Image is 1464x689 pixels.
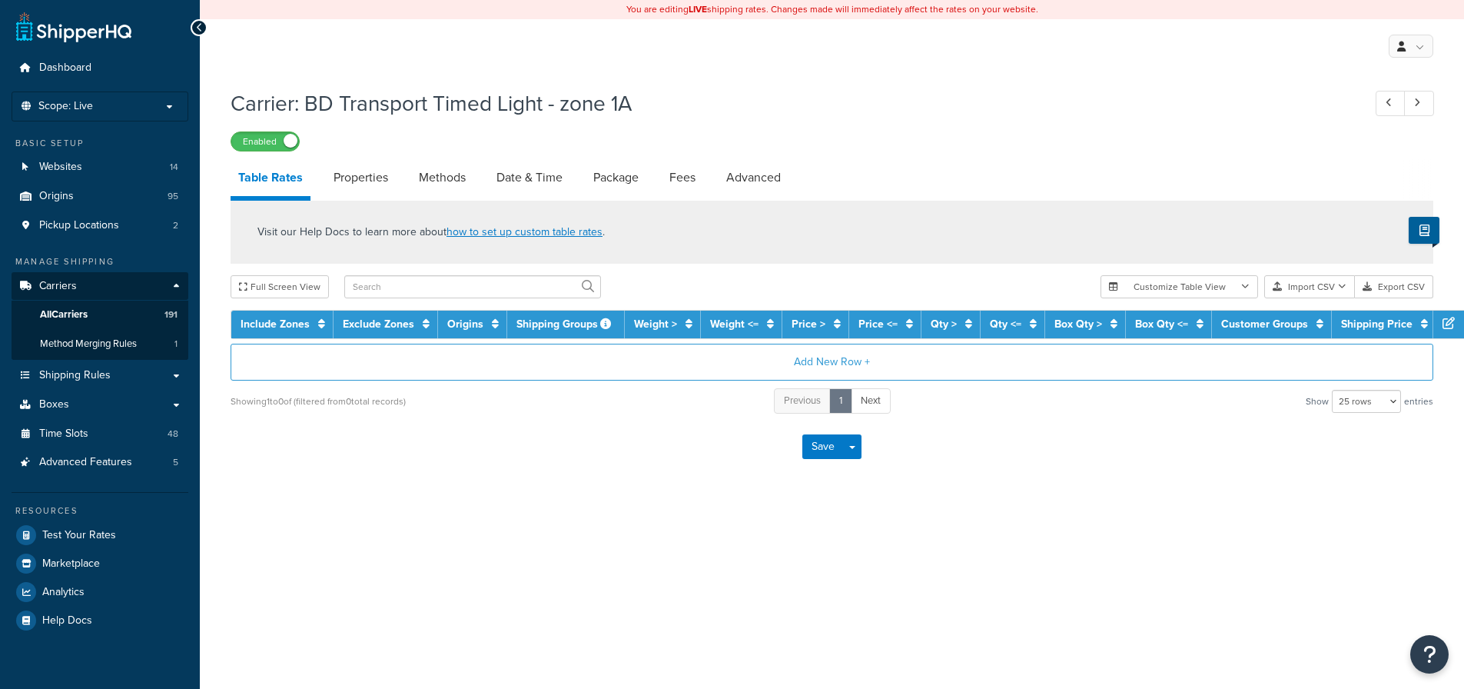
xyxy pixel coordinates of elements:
[168,428,178,441] span: 48
[12,521,188,549] a: Test Your Rates
[1100,275,1258,298] button: Customize Table View
[507,311,625,338] th: Shipping Groups
[1410,635,1449,674] button: Open Resource Center
[39,456,132,469] span: Advanced Features
[38,100,93,113] span: Scope: Live
[802,434,844,459] button: Save
[39,369,111,382] span: Shipping Rules
[12,361,188,390] a: Shipping Rules
[12,550,188,577] a: Marketplace
[231,391,406,412] div: Showing 1 to 0 of (filtered from 0 total records)
[42,614,92,627] span: Help Docs
[231,344,1433,381] button: Add New Row +
[12,504,188,518] div: Resources
[12,255,188,268] div: Manage Shipping
[489,159,570,196] a: Date & Time
[42,586,85,599] span: Analytics
[12,182,188,211] li: Origins
[170,161,178,174] span: 14
[12,54,188,82] a: Dashboard
[12,578,188,606] a: Analytics
[39,62,91,75] span: Dashboard
[829,388,852,414] a: 1
[447,224,603,240] a: how to set up custom table rates
[861,393,881,408] span: Next
[12,211,188,240] a: Pickup Locations2
[1341,316,1413,332] a: Shipping Price
[1409,217,1439,244] button: Show Help Docs
[326,159,396,196] a: Properties
[12,153,188,181] li: Websites
[343,316,414,332] a: Exclude Zones
[858,316,898,332] a: Price <=
[39,219,119,232] span: Pickup Locations
[1404,91,1434,116] a: Next Record
[12,182,188,211] a: Origins95
[1404,391,1433,412] span: entries
[774,388,831,414] a: Previous
[586,159,646,196] a: Package
[231,275,329,298] button: Full Screen View
[231,159,310,201] a: Table Rates
[231,88,1347,118] h1: Carrier: BD Transport Timed Light - zone 1A
[40,308,88,321] span: All Carriers
[634,316,677,332] a: Weight >
[1221,316,1308,332] a: Customer Groups
[12,391,188,419] a: Boxes
[173,219,178,232] span: 2
[40,338,137,351] span: Method Merging Rules
[42,529,116,542] span: Test Your Rates
[12,153,188,181] a: Websites14
[12,211,188,240] li: Pickup Locations
[12,330,188,358] li: Method Merging Rules
[12,272,188,360] li: Carriers
[12,607,188,634] a: Help Docs
[12,301,188,329] a: AllCarriers191
[12,137,188,150] div: Basic Setup
[1306,391,1329,412] span: Show
[241,316,310,332] a: Include Zones
[39,161,82,174] span: Websites
[1355,275,1433,298] button: Export CSV
[344,275,601,298] input: Search
[12,272,188,301] a: Carriers
[1135,316,1188,332] a: Box Qty <=
[1264,275,1355,298] button: Import CSV
[231,132,299,151] label: Enabled
[12,448,188,477] li: Advanced Features
[164,308,178,321] span: 191
[12,420,188,448] a: Time Slots48
[174,338,178,351] span: 1
[39,190,74,203] span: Origins
[39,280,77,293] span: Carriers
[12,420,188,448] li: Time Slots
[689,2,707,16] b: LIVE
[851,388,891,414] a: Next
[12,448,188,477] a: Advanced Features5
[784,393,821,408] span: Previous
[447,316,483,332] a: Origins
[1054,316,1102,332] a: Box Qty >
[12,330,188,358] a: Method Merging Rules1
[173,456,178,469] span: 5
[990,316,1021,332] a: Qty <=
[257,224,605,241] p: Visit our Help Docs to learn more about .
[39,398,69,411] span: Boxes
[792,316,825,332] a: Price >
[411,159,473,196] a: Methods
[931,316,957,332] a: Qty >
[42,558,100,571] span: Marketplace
[1376,91,1406,116] a: Previous Record
[168,190,178,203] span: 95
[39,428,88,441] span: Time Slots
[719,159,788,196] a: Advanced
[710,316,759,332] a: Weight <=
[662,159,703,196] a: Fees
